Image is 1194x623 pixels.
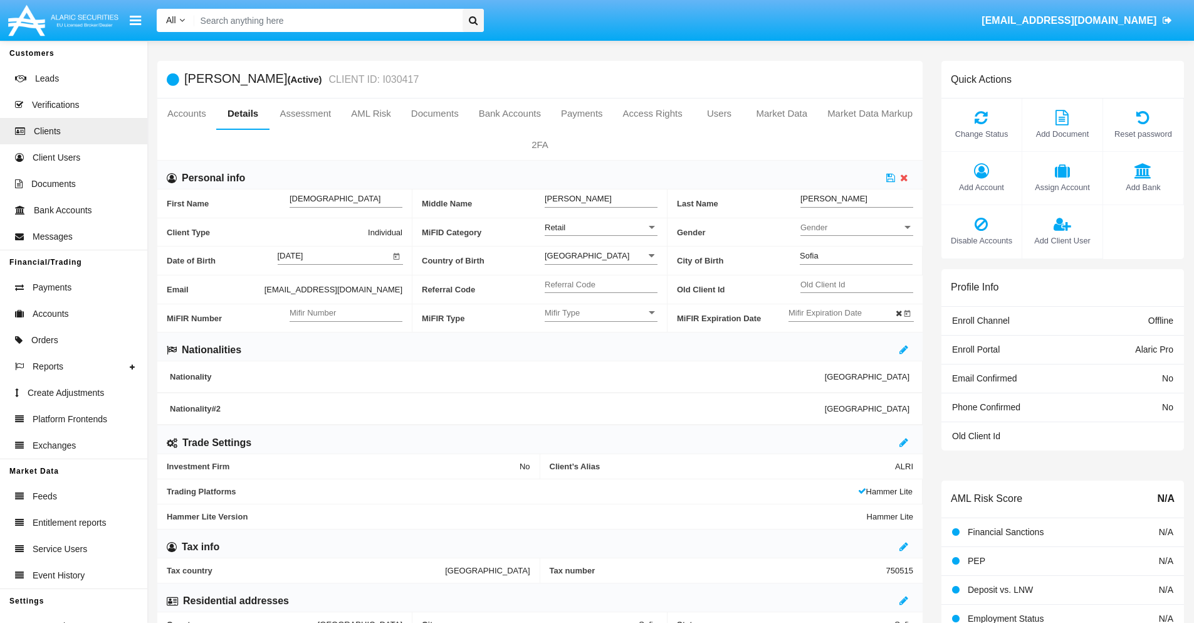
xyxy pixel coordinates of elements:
[1157,491,1175,506] span: N/A
[33,516,107,530] span: Entitlement reports
[390,249,403,262] button: Open calendar
[167,304,290,333] span: MiFIR Number
[952,431,1000,441] span: Old Client Id
[270,99,341,129] a: Assessment
[901,306,914,319] button: Open calendar
[545,223,565,232] span: Retail
[677,275,800,304] span: Old Client Id
[551,99,613,129] a: Payments
[33,543,87,556] span: Service Users
[948,235,1015,247] span: Disable Accounts
[157,130,923,160] a: 2FA
[184,72,419,87] h5: [PERSON_NAME]
[825,372,909,381] span: [GEOGRAPHIC_DATA]
[677,247,800,275] span: City of Birth
[1029,181,1096,193] span: Assign Account
[545,307,646,318] span: Mifir Type
[858,487,913,496] span: Hammer Lite
[167,566,445,575] span: Tax country
[422,247,545,275] span: Country of Birth
[35,72,59,85] span: Leads
[422,218,545,247] span: MiFID Category
[952,402,1020,412] span: Phone Confirmed
[33,413,107,426] span: Platform Frontends
[1029,235,1096,247] span: Add Client User
[693,99,746,129] a: Users
[33,151,80,164] span: Client Users
[800,222,902,233] span: Gender
[1135,344,1173,354] span: Alaric Pro
[677,218,800,247] span: Gender
[952,373,1017,383] span: Email Confirmed
[182,436,251,450] h6: Trade Settings
[183,594,289,608] h6: Residential addresses
[157,14,194,27] a: All
[166,15,176,25] span: All
[287,72,325,87] div: (Active)
[341,99,401,129] a: AML Risk
[550,566,886,575] span: Tax number
[746,99,817,129] a: Market Data
[167,462,520,471] span: Investment Firm
[182,171,245,185] h6: Personal info
[170,404,825,413] span: Nationality #2
[33,439,76,452] span: Exchanges
[326,75,419,85] small: CLIENT ID: I030417
[422,275,545,304] span: Referral Code
[6,2,120,39] img: Logo image
[613,99,693,129] a: Access Rights
[952,316,1010,326] span: Enroll Channel
[33,360,63,373] span: Reports
[445,566,530,575] span: [GEOGRAPHIC_DATA]
[825,404,909,413] span: [GEOGRAPHIC_DATA]
[968,527,1044,537] span: Financial Sanctions
[520,462,530,471] span: No
[167,512,867,521] span: Hammer Lite Version
[182,540,219,554] h6: Tax info
[264,283,402,296] span: [EMAIL_ADDRESS][DOMAIN_NAME]
[817,99,923,129] a: Market Data Markup
[167,247,278,275] span: Date of Birth
[867,512,913,521] span: Hammer Lite
[982,15,1156,26] span: [EMAIL_ADDRESS][DOMAIN_NAME]
[469,99,551,129] a: Bank Accounts
[1029,128,1096,140] span: Add Document
[33,490,57,503] span: Feeds
[167,283,264,296] span: Email
[948,181,1015,193] span: Add Account
[952,344,1000,354] span: Enroll Portal
[32,99,79,112] span: Verifications
[677,304,788,333] span: MiFIR Expiration Date
[895,462,913,471] span: ALRI
[194,9,458,32] input: Search
[34,204,92,217] span: Bank Accounts
[167,226,368,239] span: Client Type
[951,73,1012,85] h6: Quick Actions
[550,462,896,471] span: Client’s Alias
[1109,128,1177,140] span: Reset password
[157,99,216,129] a: Accounts
[167,487,858,496] span: Trading Platforms
[1162,373,1173,383] span: No
[33,281,71,294] span: Payments
[677,189,800,218] span: Last Name
[31,334,58,347] span: Orders
[951,281,998,293] h6: Profile Info
[968,585,1033,595] span: Deposit vs. LNW
[34,125,61,138] span: Clients
[182,343,241,357] h6: Nationalities
[1159,585,1173,595] span: N/A
[951,493,1022,504] h6: AML Risk Score
[28,386,104,400] span: Create Adjustments
[31,178,76,191] span: Documents
[1159,527,1173,537] span: N/A
[422,189,545,218] span: Middle Name
[976,3,1178,38] a: [EMAIL_ADDRESS][DOMAIN_NAME]
[170,372,825,381] span: Nationality
[216,99,270,129] a: Details
[422,304,545,333] span: MiFIR Type
[33,230,73,243] span: Messages
[886,566,913,575] span: 750515
[968,556,985,566] span: PEP
[1162,402,1173,412] span: No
